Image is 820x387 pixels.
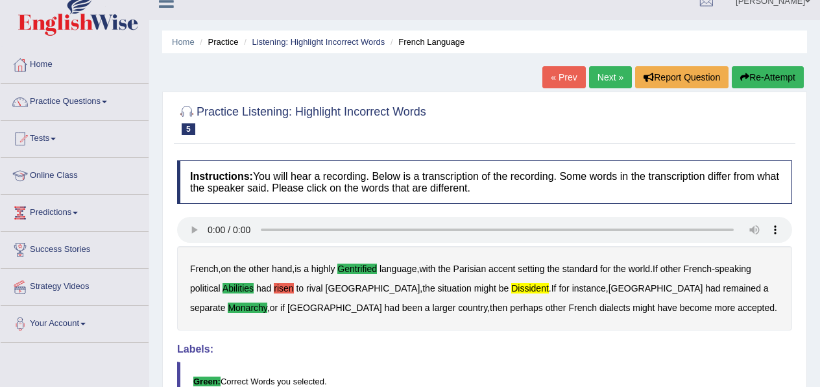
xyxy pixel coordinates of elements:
[1,158,149,190] a: Online Class
[600,264,610,274] b: for
[270,303,278,313] b: or
[223,283,254,293] b: abilities
[542,66,585,88] a: « Prev
[190,171,253,182] b: Instructions:
[723,283,761,293] b: remained
[546,303,566,313] b: other
[274,283,293,293] b: risen
[547,264,559,274] b: the
[559,283,569,293] b: for
[764,283,769,293] b: a
[306,283,323,293] b: rival
[599,303,630,313] b: dialects
[311,264,335,274] b: highly
[657,303,677,313] b: have
[190,303,225,313] b: separate
[177,343,792,355] h4: Labels:
[1,306,149,338] a: Your Account
[714,303,735,313] b: more
[568,303,597,313] b: French
[510,303,543,313] b: perhaps
[248,264,269,274] b: other
[518,264,544,274] b: setting
[296,283,304,293] b: to
[385,303,400,313] b: had
[295,264,301,274] b: is
[433,303,456,313] b: larger
[629,264,650,274] b: world
[177,103,426,135] h2: Practice Listening: Highlight Incorrect Words
[1,269,149,301] a: Strategy Videos
[562,264,597,274] b: standard
[197,36,238,48] li: Practice
[458,303,487,313] b: country
[190,283,221,293] b: political
[380,264,417,274] b: language
[304,264,309,274] b: a
[287,303,382,313] b: [GEOGRAPHIC_DATA]
[684,264,712,274] b: French
[499,283,509,293] b: be
[193,377,221,386] b: Green:
[425,303,430,313] b: a
[613,264,625,274] b: the
[511,283,549,293] b: dissident
[172,37,195,47] a: Home
[660,264,681,274] b: other
[653,264,658,274] b: If
[1,195,149,227] a: Predictions
[256,283,271,293] b: had
[589,66,632,88] a: Next »
[228,303,267,313] b: monarchy
[402,303,422,313] b: been
[490,303,507,313] b: then
[221,264,231,274] b: on
[177,246,792,331] div: , , , . - , . , , , .
[609,283,703,293] b: [GEOGRAPHIC_DATA]
[337,264,377,274] b: gentrified
[438,283,472,293] b: situation
[572,283,606,293] b: instance
[732,66,804,88] button: Re-Attempt
[422,283,435,293] b: the
[252,37,385,47] a: Listening: Highlight Incorrect Words
[419,264,435,274] b: with
[738,303,775,313] b: accepted
[705,283,720,293] b: had
[453,264,487,274] b: Parisian
[182,123,195,135] span: 5
[1,232,149,264] a: Success Stories
[272,264,292,274] b: hand
[635,66,729,88] button: Report Question
[177,160,792,204] h4: You will hear a recording. Below is a transcription of the recording. Some words in the transcrip...
[387,36,464,48] li: French Language
[1,47,149,79] a: Home
[551,283,557,293] b: If
[474,283,496,293] b: might
[1,121,149,153] a: Tests
[438,264,450,274] b: the
[715,264,751,274] b: speaking
[680,303,712,313] b: become
[633,303,655,313] b: might
[488,264,515,274] b: accent
[280,303,285,313] b: if
[234,264,246,274] b: the
[190,264,219,274] b: French
[1,84,149,116] a: Practice Questions
[326,283,420,293] b: [GEOGRAPHIC_DATA]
